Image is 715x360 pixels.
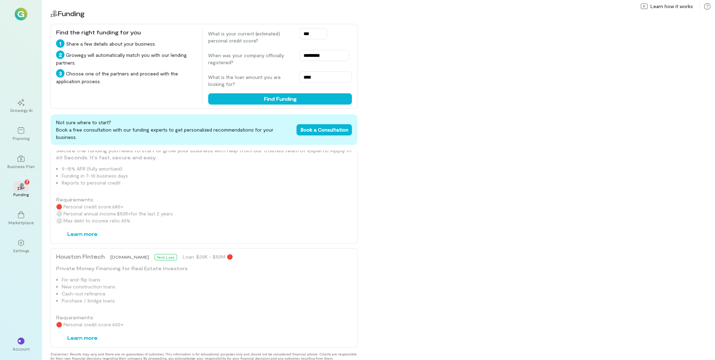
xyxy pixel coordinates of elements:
[297,124,352,135] button: Book a Consultation
[13,346,30,352] div: Account
[8,206,34,231] a: Marketplace
[62,165,352,172] li: 9-15% APR (fully amortized)
[8,220,34,225] div: Marketplace
[227,254,233,260] span: 🔴
[56,228,109,240] button: Learn more
[57,9,84,18] span: Funding
[56,265,352,272] div: Private Money Financing for Real Estate Investors
[56,28,197,36] div: Find the right funding for you
[56,203,352,210] div: Personal credit score: 680 +
[56,51,197,66] div: Growegy will automatically match you with our lending partners.
[56,39,64,48] div: 1
[62,179,352,186] li: Reports to personal credit
[62,297,352,304] li: Purchase / bridge loans
[56,314,352,321] div: Requirements:
[62,172,352,179] li: Funding in 7-10 business days
[208,30,292,44] label: What is your current (estimated) personal credit score?
[62,290,352,297] li: Cash-out refinance
[110,254,149,259] span: [DOMAIN_NAME]
[8,121,34,147] a: Planning
[56,217,352,224] div: Max debt to income ratio: 40 %
[7,164,35,169] div: Business Plan
[56,69,64,78] div: 3
[56,321,352,328] div: Personal credit score: 600 +
[56,39,197,48] div: Share a few details about your business.
[13,248,29,253] div: Settings
[208,52,292,66] label: When was your company officially registered?
[301,127,348,133] span: Book a Consultation
[56,332,109,344] button: Learn more
[56,204,62,209] span: 🔴
[62,276,352,283] li: Fix-and-flip loans
[13,192,29,197] div: Funding
[208,93,352,105] button: Find Funding
[183,253,233,260] div: Loan: $20K - $50M
[8,178,34,203] a: Funding
[62,283,352,290] li: New construction loans
[208,74,292,88] label: What is the loan amount you are looking for?
[50,114,357,145] div: Not sure where to start? Book a free consultation with our funding experts to get personalized re...
[155,254,177,260] div: Term Loan
[56,196,352,203] div: Requirements:
[8,234,34,259] a: Settings
[56,210,352,217] div: Personal annual income: $50K + for the last 2 years
[56,211,62,216] span: ⚪
[8,93,34,119] a: Growegy AI
[10,107,33,113] div: Growegy AI
[56,321,62,327] span: 🔴
[26,179,28,185] span: 7
[56,218,62,224] span: ⚪
[13,135,29,141] div: Planning
[56,51,64,59] div: 2
[651,3,693,10] span: Learn how it works
[56,147,352,161] div: Secure the funding you need to start or grow your business with help from our trusted team of Exp...
[8,149,34,175] a: Business Plan
[56,69,197,85] div: Choose one of the partners and proceed with the application process.
[56,252,105,261] span: Houston Fintech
